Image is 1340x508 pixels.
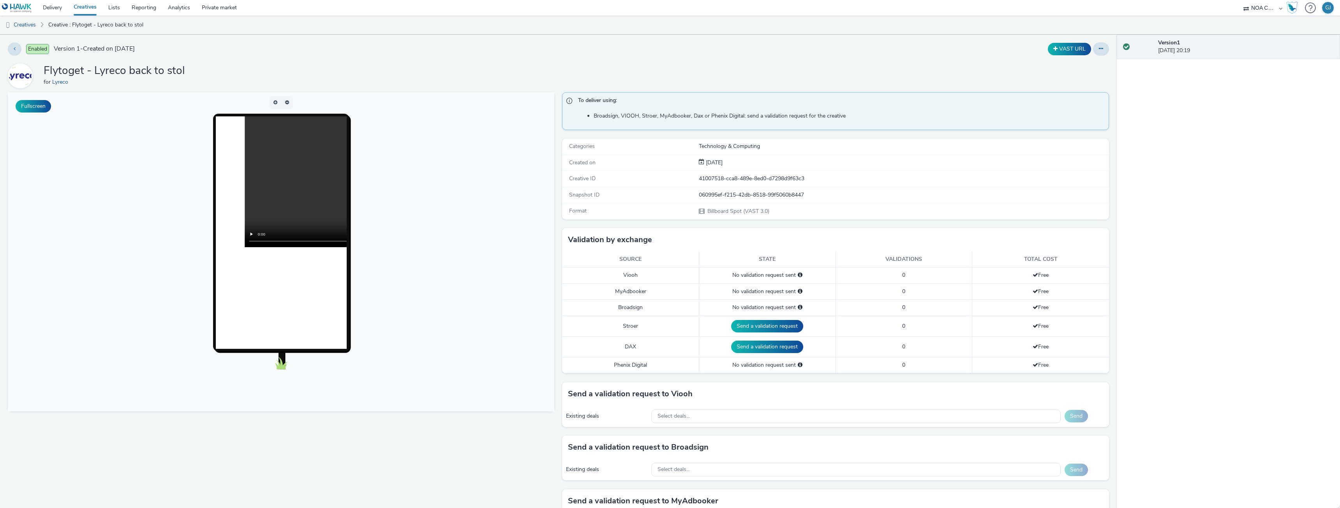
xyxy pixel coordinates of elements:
span: Categories [569,142,595,150]
h3: Validation by exchange [568,234,652,246]
span: 0 [902,361,905,369]
button: Send a validation request [731,320,803,332]
span: Format [569,207,587,214]
button: VAST URL [1048,43,1091,55]
button: Fullscreen [16,100,51,112]
span: 0 [902,304,905,311]
td: Phenix Digital [562,357,699,373]
span: Billboard Spot (VAST 3.0) [707,207,769,215]
div: Technology & Computing [699,142,1108,150]
div: Creation 25 August 2025, 20:19 [704,159,723,167]
img: undefined Logo [2,3,32,13]
span: 0 [902,343,905,350]
strong: Version 1 [1158,39,1180,46]
th: State [699,251,836,267]
span: Free [1033,271,1049,279]
th: Source [562,251,699,267]
span: Free [1033,288,1049,295]
td: Viooh [562,267,699,283]
span: Snapshot ID [569,191,599,199]
h1: Flytoget - Lyreco back to stol [44,63,185,78]
a: Creative : Flytoget - Lyreco back to stol [44,16,147,34]
span: for [44,78,52,86]
span: 0 [902,271,905,279]
li: Broadsign, VIOOH, Stroer, MyAdbooker, Dax or Phenix Digital: send a validation request for the cr... [594,112,1104,120]
span: 0 [902,288,905,295]
button: Send [1065,410,1088,422]
h3: Send a validation request to MyAdbooker [568,495,718,507]
img: dooh [4,21,12,29]
span: Select deals... [658,413,690,420]
div: 060995ef-f215-42db-8518-99f5060b8447 [699,191,1108,199]
span: Creative ID [569,175,596,182]
div: Duplicate the creative as a VAST URL [1046,43,1093,55]
a: Lyreco [52,78,71,86]
a: Lyreco [8,72,36,79]
span: Free [1033,322,1049,330]
span: Version 1 - Created on [DATE] [54,44,135,53]
span: [DATE] [704,159,723,166]
span: Enabled [26,44,49,54]
div: [DATE] 20:19 [1158,39,1334,55]
div: GJ [1325,2,1331,14]
span: Free [1033,361,1049,369]
h3: Send a validation request to Broadsign [568,441,709,453]
td: Broadsign [562,300,699,316]
span: Select deals... [658,466,690,473]
th: Validations [836,251,972,267]
div: Please select a deal below and click on Send to send a validation request to Phenix Digital. [798,361,802,369]
span: 0 [902,322,905,330]
img: Lyreco [9,65,32,87]
div: 41007518-cca8-489e-8ed0-d7298d9f63c3 [699,175,1108,183]
img: Hawk Academy [1286,2,1298,14]
div: Existing deals [566,466,647,473]
div: No validation request sent [703,304,832,311]
td: MyAdbooker [562,283,699,299]
div: No validation request sent [703,288,832,295]
div: Please select a deal below and click on Send to send a validation request to MyAdbooker. [798,288,802,295]
span: Free [1033,343,1049,350]
td: Stroer [562,316,699,336]
span: Created on [569,159,596,166]
td: DAX [562,336,699,357]
button: Send a validation request [731,341,803,353]
span: Free [1033,304,1049,311]
div: Please select a deal below and click on Send to send a validation request to Broadsign. [798,304,802,311]
div: No validation request sent [703,361,832,369]
div: No validation request sent [703,271,832,279]
th: Total cost [972,251,1109,267]
h3: Send a validation request to Viooh [568,388,693,400]
button: Send [1065,464,1088,476]
a: Hawk Academy [1286,2,1301,14]
span: To deliver using: [578,97,1100,107]
div: Please select a deal below and click on Send to send a validation request to Viooh. [798,271,802,279]
div: Existing deals [566,412,647,420]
